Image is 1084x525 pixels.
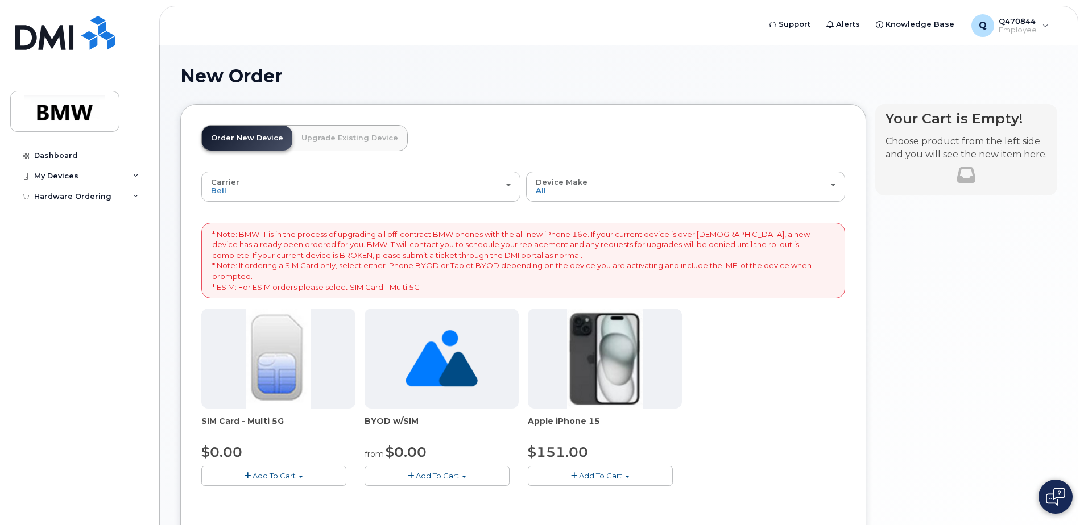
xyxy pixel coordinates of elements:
[536,177,587,186] span: Device Make
[365,415,519,438] div: BYOD w/SIM
[579,471,622,480] span: Add To Cart
[211,186,226,195] span: Bell
[365,449,384,459] small: from
[201,172,520,201] button: Carrier Bell
[253,471,296,480] span: Add To Cart
[201,415,355,438] div: SIM Card - Multi 5G
[1046,488,1065,506] img: Open chat
[202,126,292,151] a: Order New Device
[201,466,346,486] button: Add To Cart
[528,466,673,486] button: Add To Cart
[528,415,682,438] div: Apple iPhone 15
[528,444,588,460] span: $151.00
[180,66,1057,86] h1: New Order
[211,177,239,186] span: Carrier
[567,309,643,409] img: iphone15.jpg
[386,444,427,460] span: $0.00
[886,111,1047,126] h4: Your Cart is Empty!
[292,126,407,151] a: Upgrade Existing Device
[526,172,845,201] button: Device Make All
[536,186,546,195] span: All
[201,444,242,460] span: $0.00
[365,466,510,486] button: Add To Cart
[212,229,834,292] p: * Note: BMW IT is in the process of upgrading all off-contract BMW phones with the all-new iPhone...
[246,309,311,409] img: 00D627D4-43E9-49B7-A367-2C99342E128C.jpg
[406,309,478,409] img: no_image_found-2caef05468ed5679b831cfe6fc140e25e0c280774317ffc20a367ab7fd17291e.png
[416,471,459,480] span: Add To Cart
[886,135,1047,161] p: Choose product from the left side and you will see the new item here.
